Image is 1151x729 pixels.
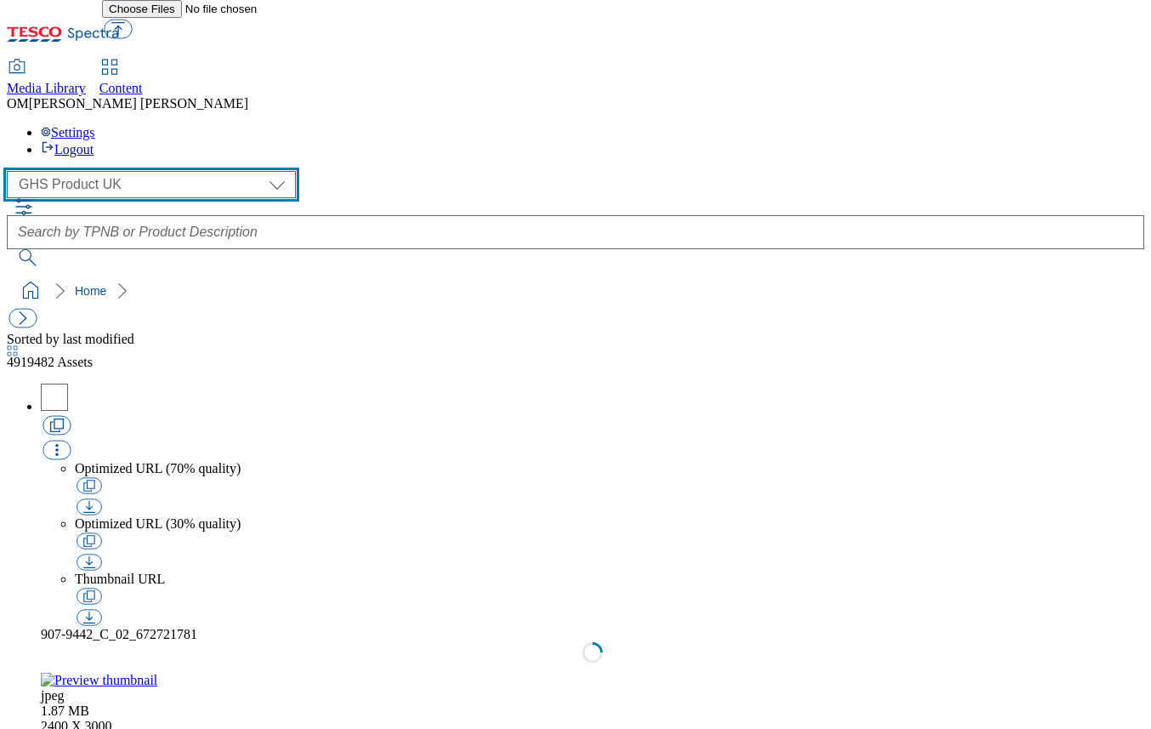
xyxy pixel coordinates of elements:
[17,277,44,305] a: home
[7,81,86,95] span: Media Library
[99,60,143,96] a: Content
[41,673,157,688] img: Preview thumbnail
[7,96,29,111] span: OM
[99,81,143,95] span: Content
[7,355,93,369] span: Assets
[75,516,241,531] span: Optimized URL (30% quality)
[41,125,95,140] a: Settings
[41,142,94,157] a: Logout
[75,572,165,586] span: Thumbnail URL
[29,96,248,111] span: [PERSON_NAME] [PERSON_NAME]
[7,355,57,369] span: 4919482
[7,60,86,96] a: Media Library
[41,703,89,718] span: Size
[41,627,197,641] span: 907-9442_C_02_672721781
[41,642,1144,688] a: Preview thumbnail
[7,332,134,346] span: Sorted by last modified
[75,284,106,298] a: Home
[41,688,65,703] span: Type
[75,461,241,476] span: Optimized URL (70% quality)
[7,215,1144,249] input: Search by TPNB or Product Description
[7,275,1144,307] nav: breadcrumb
